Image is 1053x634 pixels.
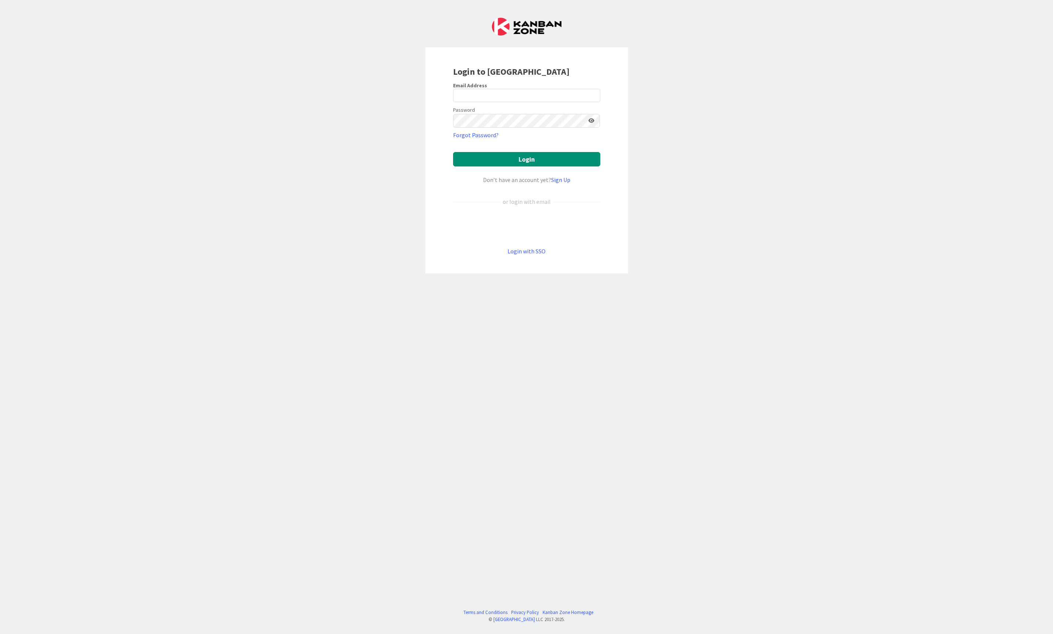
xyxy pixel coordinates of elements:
div: or login with email [501,197,553,206]
label: Email Address [453,82,487,89]
a: Login with SSO [507,247,546,255]
img: Kanban Zone [492,18,561,36]
b: Login to [GEOGRAPHIC_DATA] [453,66,570,77]
a: Forgot Password? [453,131,499,139]
a: Kanban Zone Homepage [543,609,593,616]
div: Don’t have an account yet? [453,175,600,184]
a: Privacy Policy [511,609,539,616]
a: Terms and Conditions [463,609,507,616]
a: Sign Up [551,176,570,183]
a: [GEOGRAPHIC_DATA] [493,616,535,622]
iframe: Kirjaudu Google-tilillä -painike [449,218,604,235]
div: © LLC 2017- 2025 . [460,616,593,623]
label: Password [453,106,475,114]
button: Login [453,152,600,166]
